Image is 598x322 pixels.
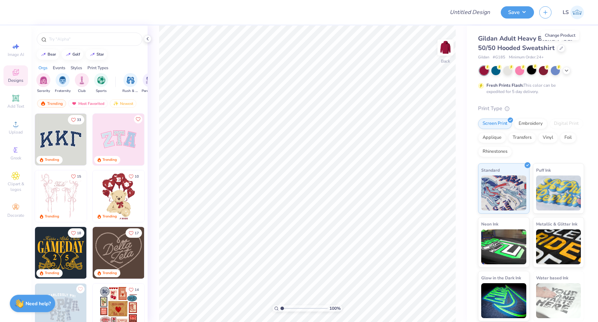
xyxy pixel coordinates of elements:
img: 587403a7-0594-4a7f-b2bd-0ca67a3ff8dd [93,170,144,222]
div: Trending [45,214,59,219]
img: e74243e0-e378-47aa-a400-bc6bcb25063a [144,170,196,222]
img: b8819b5f-dd70-42f8-b218-32dd770f7b03 [35,227,87,279]
img: Parent's Weekend Image [146,76,154,84]
span: 17 [135,231,139,235]
div: Print Type [478,105,584,113]
div: Trending [102,214,117,219]
button: Like [126,228,142,238]
button: Like [76,285,85,293]
button: bear [37,49,59,60]
span: Club [78,88,86,94]
img: trend_line.gif [90,52,95,57]
div: Back [441,58,450,64]
strong: Fresh Prints Flash: [486,83,524,88]
span: Fraternity [55,88,71,94]
span: Parent's Weekend [142,88,158,94]
button: filter button [142,73,158,94]
img: Metallic & Glitter Ink [536,229,581,264]
button: filter button [94,73,108,94]
span: 33 [77,118,81,122]
span: 15 [77,175,81,178]
div: Trending [102,157,117,163]
span: Gildan [478,55,489,60]
span: LS [563,8,569,16]
div: Orgs [38,65,48,71]
div: Trending [45,157,59,163]
div: Rhinestones [478,146,512,157]
div: Applique [478,133,506,143]
button: Like [68,172,84,181]
span: Rush & Bid [122,88,138,94]
span: Clipart & logos [3,181,28,192]
span: Decorate [7,213,24,218]
span: 100 % [329,305,341,312]
button: Save [501,6,534,19]
img: Water based Ink [536,283,581,318]
input: Untitled Design [444,5,496,19]
img: trend_line.gif [41,52,46,57]
span: Minimum Order: 24 + [509,55,544,60]
img: Fraternity Image [59,76,66,84]
span: Greek [10,155,21,161]
div: Vinyl [538,133,558,143]
a: LS [563,6,584,19]
div: filter for Rush & Bid [122,73,138,94]
span: Image AI [8,52,24,57]
img: trend_line.gif [65,52,71,57]
span: Glow in the Dark Ink [481,274,521,281]
img: Lizzy Sadorf [570,6,584,19]
span: Neon Ink [481,220,498,228]
img: most_fav.gif [71,101,77,106]
span: Metallic & Glitter Ink [536,220,577,228]
div: Trending [45,271,59,276]
button: star [86,49,107,60]
button: Like [126,285,142,294]
img: 9980f5e8-e6a1-4b4a-8839-2b0e9349023c [93,114,144,165]
div: Embroidery [514,119,547,129]
span: Puff Ink [536,166,551,174]
img: Puff Ink [536,176,581,210]
img: Sports Image [97,76,105,84]
img: Sorority Image [40,76,48,84]
div: Foil [560,133,576,143]
div: Transfers [508,133,536,143]
div: Events [53,65,65,71]
img: Standard [481,176,526,210]
img: Rush & Bid Image [127,76,135,84]
div: filter for Parent's Weekend [142,73,158,94]
div: Change Product [541,30,579,40]
div: Screen Print [478,119,512,129]
span: 18 [77,231,81,235]
div: Trending [102,271,117,276]
span: Sorority [37,88,50,94]
div: This color can be expedited for 5 day delivery. [486,82,572,95]
div: filter for Sports [94,73,108,94]
div: star [97,52,104,56]
span: Add Text [7,103,24,109]
span: 10 [135,175,139,178]
img: 2b704b5a-84f6-4980-8295-53d958423ff9 [86,227,138,279]
div: filter for Club [75,73,89,94]
img: 83dda5b0-2158-48ca-832c-f6b4ef4c4536 [35,170,87,222]
button: Like [68,115,84,124]
div: Trending [37,99,66,108]
span: Gildan Adult Heavy Blend 8 Oz. 50/50 Hooded Sweatshirt [478,34,572,52]
img: 3b9aba4f-e317-4aa7-a679-c95a879539bd [35,114,87,165]
img: Club Image [78,76,86,84]
div: Most Favorited [68,99,108,108]
div: Newest [110,99,136,108]
strong: Need help? [26,300,51,307]
button: filter button [122,73,138,94]
div: bear [48,52,56,56]
span: Standard [481,166,500,174]
span: 14 [135,288,139,292]
div: Print Types [87,65,108,71]
img: 12710c6a-dcc0-49ce-8688-7fe8d5f96fe2 [93,227,144,279]
img: Glow in the Dark Ink [481,283,526,318]
input: Try "Alpha" [48,36,138,43]
button: filter button [75,73,89,94]
span: # G185 [493,55,505,60]
img: ead2b24a-117b-4488-9b34-c08fd5176a7b [144,227,196,279]
span: Upload [9,129,23,135]
div: filter for Sorority [36,73,50,94]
